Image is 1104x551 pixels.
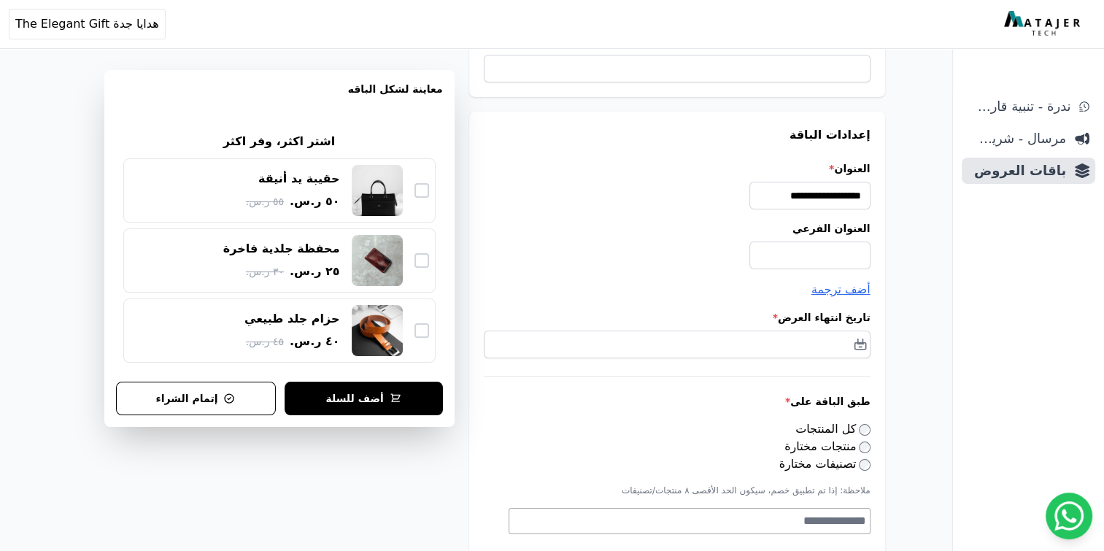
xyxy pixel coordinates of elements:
label: منتجات مختارة [784,439,870,453]
div: حقيبة يد أنيقة [258,171,339,187]
div: محفظة جلدية فاخرة [223,241,340,257]
span: ندرة - تنبية قارب علي النفاذ [968,96,1070,117]
label: العنوان الفرعي [484,221,871,236]
span: ٣٠ ر.س. [246,264,284,280]
textarea: Search [509,512,866,530]
img: محفظة جلدية فاخرة [352,235,403,286]
span: باقات العروض [968,161,1066,181]
span: هدايا جدة The Elegant Gift [15,15,159,33]
span: ٥٥ ر.س. [246,194,284,209]
h3: إعدادات الباقة [484,126,871,144]
div: حزام جلد طبيعي [244,311,340,327]
button: أضف للسلة [285,382,443,415]
img: MatajerTech Logo [1004,11,1084,37]
input: كل المنتجات [859,424,871,436]
label: كل المنتجات [795,422,871,436]
span: أضف ترجمة [811,282,871,296]
img: حزام جلد طبيعي [352,305,403,356]
label: تصنيفات مختارة [779,457,871,471]
span: مرسال - شريط دعاية [968,128,1066,149]
label: طبق الباقة على [484,394,871,409]
span: ٤٥ ر.س. [246,334,284,350]
label: العنوان [484,161,871,176]
button: هدايا جدة The Elegant Gift [9,9,166,39]
h3: معاينة لشكل الباقه [116,82,443,114]
input: منتجات مختارة [859,442,871,453]
button: إتمام الشراء [116,382,276,415]
button: أضف ترجمة [811,281,871,298]
span: ٥٠ ر.س. [290,193,340,210]
h2: اشتر اكثر، وفر اكثر [223,133,335,150]
span: ٤٠ ر.س. [290,333,340,350]
img: حقيبة يد أنيقة [352,165,403,216]
label: تاريخ انتهاء العرض [484,310,871,325]
p: ملاحظة: إذا تم تطبيق خصم، سيكون الحد الأقصى ٨ منتجات/تصنيفات [484,485,871,496]
span: ٢٥ ر.س. [290,263,340,280]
